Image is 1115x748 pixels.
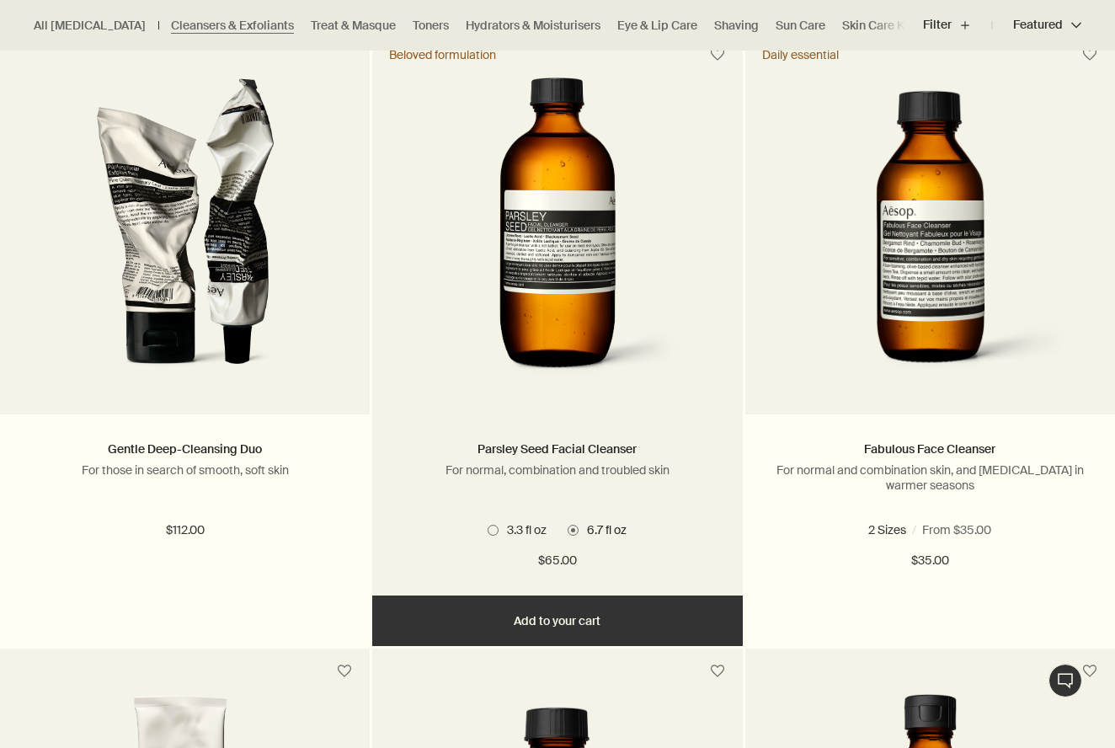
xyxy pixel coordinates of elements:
[329,656,360,687] button: Save to cabinet
[872,522,920,537] span: 3.3 fl oz
[34,18,146,34] a: All [MEDICAL_DATA]
[171,18,294,34] a: Cleansers & Exfoliants
[745,77,1115,414] a: Fabulous Face Cleanser in amber glass bottle
[762,47,839,62] div: Daily essential
[422,77,692,389] img: Aesop’s Parsley Seed Facial Cleanser in amber bottle; a daily gel cleanser with Lactic Acid to ef...
[617,18,697,34] a: Eye & Lip Care
[579,522,627,537] span: 6.7 fl oz
[777,77,1083,389] img: Fabulous Face Cleanser in amber glass bottle
[842,18,918,34] a: Skin Care Kits
[166,521,205,541] span: $112.00
[108,441,262,457] a: Gentle Deep-Cleansing Duo
[952,522,1000,537] span: 6.7 fl oz
[48,77,323,389] img: Purifying Facial Exfoliant Paste and Parlsey Seed Cleansing Masque
[771,462,1090,493] p: For normal and combination skin, and [MEDICAL_DATA] in warmer seasons
[538,551,577,571] span: $65.00
[714,18,759,34] a: Shaving
[397,462,717,478] p: For normal, combination and troubled skin
[25,462,344,478] p: For those in search of smooth, soft skin
[372,77,742,414] a: Aesop’s Parsley Seed Facial Cleanser in amber bottle; a daily gel cleanser with Lactic Acid to ef...
[702,40,733,70] button: Save to cabinet
[413,18,449,34] a: Toners
[1075,40,1105,70] button: Save to cabinet
[477,441,637,457] a: Parsley Seed Facial Cleanser
[311,18,396,34] a: Treat & Masque
[923,5,992,45] button: Filter
[1075,656,1105,687] button: Save to cabinet
[499,522,547,537] span: 3.3 fl oz
[992,5,1081,45] button: Featured
[372,596,742,646] button: Add to your cart - $65.00
[776,18,825,34] a: Sun Care
[702,656,733,687] button: Save to cabinet
[466,18,600,34] a: Hydrators & Moisturisers
[389,47,496,62] div: Beloved formulation
[911,551,949,571] span: $35.00
[864,441,995,457] a: Fabulous Face Cleanser
[1048,664,1082,697] button: Live Assistance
